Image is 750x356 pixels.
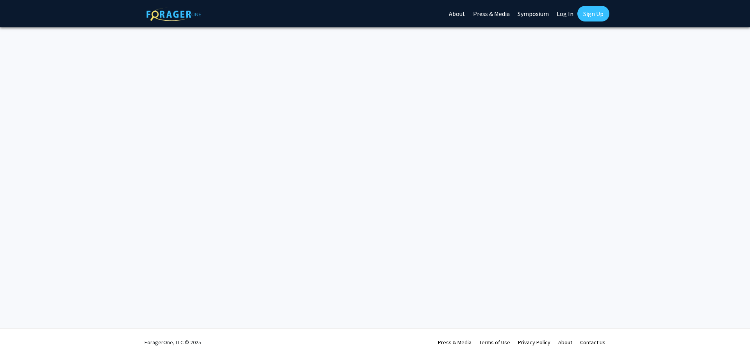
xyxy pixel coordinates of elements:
a: Press & Media [438,339,471,346]
a: Privacy Policy [518,339,550,346]
a: About [558,339,572,346]
a: Sign Up [577,6,609,21]
a: Terms of Use [479,339,510,346]
img: ForagerOne Logo [146,7,201,21]
div: ForagerOne, LLC © 2025 [145,329,201,356]
a: Contact Us [580,339,605,346]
